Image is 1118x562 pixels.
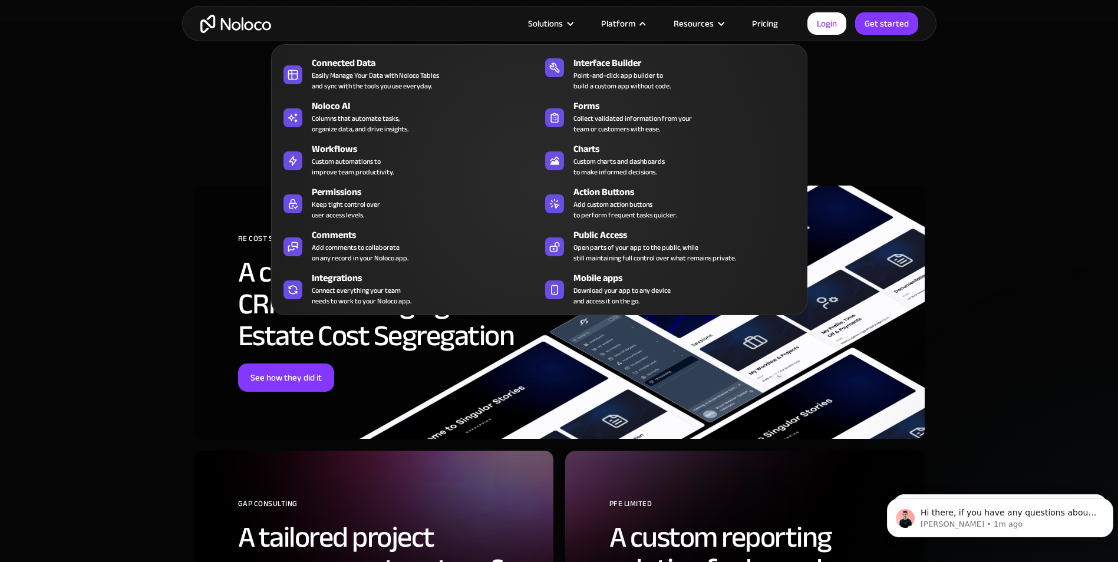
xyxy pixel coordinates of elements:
[539,269,801,309] a: Mobile appsDownload your app to any deviceand access it on the go.
[882,474,1118,556] iframe: Intercom notifications message
[312,113,408,134] div: Columns that automate tasks, organize data, and drive insights.
[238,256,536,352] h2: A custom Client Portal & CRM for managing Real Estate Cost Segregation
[573,56,806,70] div: Interface Builder
[573,142,806,156] div: Charts
[573,199,677,220] div: Add custom action buttons to perform frequent tasks quicker.
[312,56,545,70] div: Connected Data
[194,78,925,141] h2: How these business transformed their vision into powerful app designs
[278,140,539,180] a: WorkflowsCustom automations toimprove team productivity.
[238,230,536,256] div: RE Cost Seg
[601,16,635,31] div: Platform
[312,142,545,156] div: Workflows
[312,99,545,113] div: Noloco AI
[278,97,539,137] a: Noloco AIColumns that automate tasks,organize data, and drive insights.
[278,226,539,266] a: CommentsAdd comments to collaborateon any record in your Noloco app.
[573,228,806,242] div: Public Access
[659,16,737,31] div: Resources
[238,363,334,392] a: See how they did it
[312,199,380,220] div: Keep tight control over user access levels.
[586,16,659,31] div: Platform
[573,285,671,306] span: Download your app to any device and access it on the go.
[539,97,801,137] a: FormsCollect validated information from yourteam or customers with ease.
[573,99,806,113] div: Forms
[573,70,671,91] div: Point-and-click app builder to build a custom app without code.
[312,70,439,91] div: Easily Manage Your Data with Noloco Tables and sync with the tools you use everyday.
[573,242,736,263] div: Open parts of your app to the public, while still maintaining full control over what remains priv...
[539,140,801,180] a: ChartsCustom charts and dashboardsto make informed decisions.
[312,156,394,177] div: Custom automations to improve team productivity.
[271,28,807,315] nav: Platform
[807,12,846,35] a: Login
[539,183,801,223] a: Action ButtonsAdd custom action buttonsto perform frequent tasks quicker.
[855,12,918,35] a: Get started
[609,495,907,521] div: PFE Limited
[539,226,801,266] a: Public AccessOpen parts of your app to the public, whilestill maintaining full control over what ...
[573,271,806,285] div: Mobile apps
[278,54,539,94] a: Connected DataEasily Manage Your Data with Noloco Tablesand sync with the tools you use everyday.
[278,269,539,309] a: IntegrationsConnect everything your teamneeds to work to your Noloco app.
[200,15,271,33] a: home
[238,495,536,521] div: GAP Consulting
[312,185,545,199] div: Permissions
[674,16,714,31] div: Resources
[278,183,539,223] a: PermissionsKeep tight control overuser access levels.
[312,285,411,306] div: Connect everything your team needs to work to your Noloco app.
[737,16,793,31] a: Pricing
[573,113,692,134] div: Collect validated information from your team or customers with ease.
[539,54,801,94] a: Interface BuilderPoint-and-click app builder tobuild a custom app without code.
[312,242,408,263] div: Add comments to collaborate on any record in your Noloco app.
[513,16,586,31] div: Solutions
[312,271,545,285] div: Integrations
[528,16,563,31] div: Solutions
[312,228,545,242] div: Comments
[573,156,665,177] div: Custom charts and dashboards to make informed decisions.
[573,185,806,199] div: Action Buttons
